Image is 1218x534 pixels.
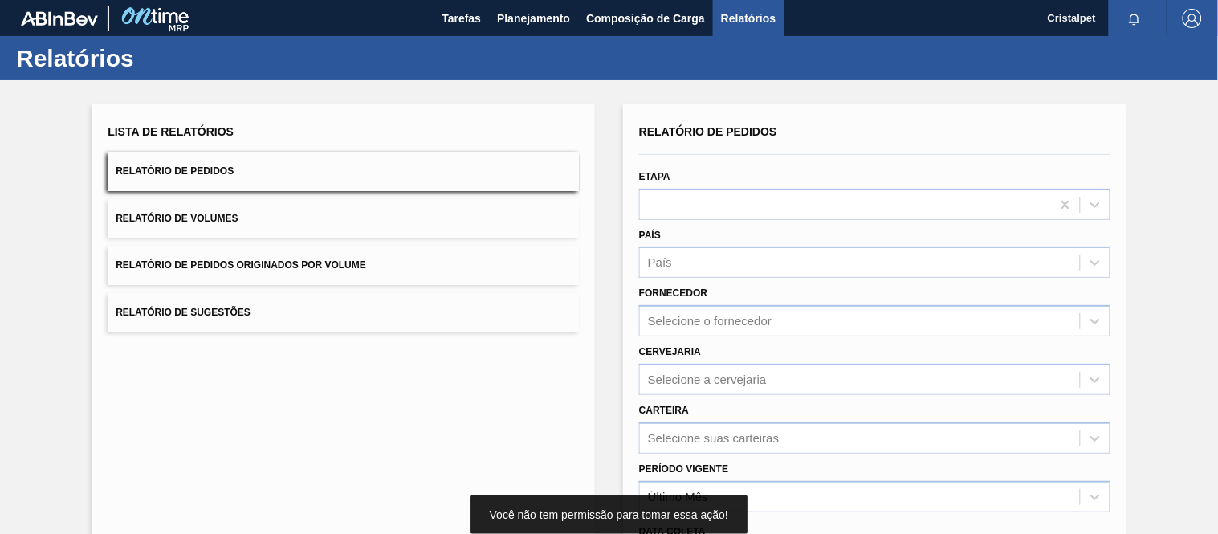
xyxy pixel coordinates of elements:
label: Carteira [639,405,689,416]
button: Notificações [1109,7,1160,30]
span: Lista de Relatórios [108,125,234,138]
span: Relatório de Sugestões [116,307,251,318]
div: Selecione o fornecedor [648,315,772,328]
button: Relatório de Sugestões [108,293,579,332]
span: Composição de Carga [586,9,705,28]
label: Período Vigente [639,463,728,475]
span: Relatório de Pedidos [116,165,234,177]
label: Cervejaria [639,346,701,357]
div: País [648,256,672,270]
img: Logout [1183,9,1202,28]
h1: Relatórios [16,49,301,67]
div: Último Mês [648,490,708,503]
span: Relatórios [721,9,776,28]
span: Planejamento [497,9,570,28]
img: TNhmsLtSVTkK8tSr43FrP2fwEKptu5GPRR3wAAAABJRU5ErkJggg== [21,11,98,26]
label: Fornecedor [639,287,707,299]
div: Selecione suas carteiras [648,431,779,445]
span: Relatório de Pedidos [639,125,777,138]
span: Você não tem permissão para tomar essa ação! [490,508,728,521]
label: País [639,230,661,241]
button: Relatório de Pedidos Originados por Volume [108,246,579,285]
div: Selecione a cervejaria [648,373,767,386]
button: Relatório de Pedidos [108,152,579,191]
span: Relatório de Pedidos Originados por Volume [116,259,366,271]
span: Relatório de Volumes [116,213,238,224]
button: Relatório de Volumes [108,199,579,238]
label: Etapa [639,171,670,182]
span: Tarefas [442,9,481,28]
